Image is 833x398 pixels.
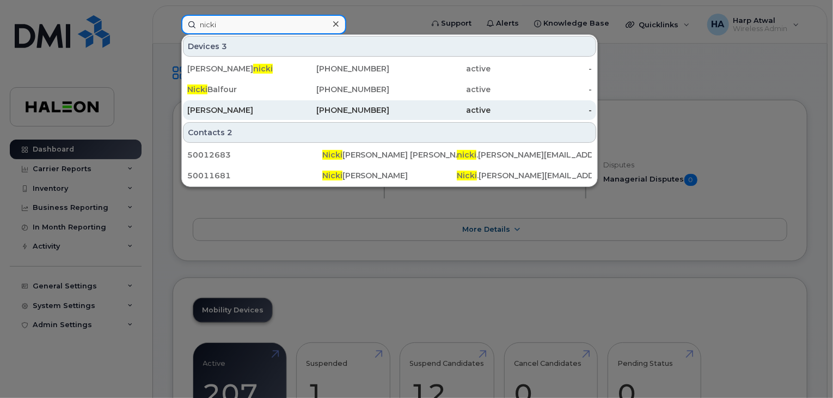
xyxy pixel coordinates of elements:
[187,84,289,95] div: Balfour
[289,63,390,74] div: [PHONE_NUMBER]
[187,105,289,116] div: [PERSON_NAME]
[289,105,390,116] div: [PHONE_NUMBER]
[183,122,596,143] div: Contacts
[289,84,390,95] div: [PHONE_NUMBER]
[183,59,596,79] a: [PERSON_NAME]nicki[PHONE_NUMBER]active-
[183,36,596,57] div: Devices
[187,149,322,160] div: 50012683
[322,170,457,181] div: [PERSON_NAME]
[491,63,592,74] div: -
[222,41,227,52] span: 3
[390,105,491,116] div: active
[491,105,592,116] div: -
[183,166,596,185] a: 50011681Nicki[PERSON_NAME]Nicki.[PERSON_NAME][EMAIL_ADDRESS][DOMAIN_NAME]
[491,84,592,95] div: -
[187,85,207,94] span: Nicki
[183,100,596,120] a: [PERSON_NAME][PHONE_NUMBER]active-
[322,150,342,160] span: Nicki
[457,150,476,160] span: nicki
[187,170,322,181] div: 50011681
[227,127,232,138] span: 2
[457,149,592,160] div: .[PERSON_NAME][EMAIL_ADDRESS][DOMAIN_NAME]
[457,171,477,180] span: Nicki
[183,80,596,99] a: NickiBalfour[PHONE_NUMBER]active-
[322,171,342,180] span: Nicki
[253,64,273,74] span: nicki
[187,63,289,74] div: [PERSON_NAME]
[390,84,491,95] div: active
[183,145,596,165] a: 50012683Nicki[PERSON_NAME] [PERSON_NAME]nicki.[PERSON_NAME][EMAIL_ADDRESS][DOMAIN_NAME]
[457,170,592,181] div: .[PERSON_NAME][EMAIL_ADDRESS][DOMAIN_NAME]
[390,63,491,74] div: active
[322,149,457,160] div: [PERSON_NAME] [PERSON_NAME]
